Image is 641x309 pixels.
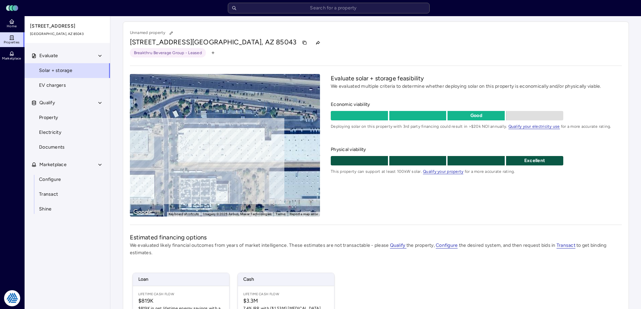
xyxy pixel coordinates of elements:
[24,110,110,125] a: Property
[203,212,272,216] span: Imagery ©2025 Airbus, Maxar Technologies
[24,187,110,202] a: Transact
[132,208,154,217] a: Open this area in Google Maps (opens a new window)
[39,114,58,121] span: Property
[390,242,406,248] a: Qualify
[134,49,202,56] span: Breakthru Beverage Group - Leased
[4,40,20,44] span: Properties
[24,63,110,78] a: Solar + storage
[39,144,65,151] span: Documents
[24,125,110,140] a: Electricity
[243,297,329,305] span: $3.3M
[4,290,20,306] img: Tradition Energy
[192,38,296,46] span: [GEOGRAPHIC_DATA], AZ 85043
[331,123,621,130] span: Deploying solar on this property with 3rd party financing could result in >$20k NOI annually. for...
[24,172,110,187] a: Configure
[30,23,105,30] span: [STREET_ADDRESS]
[331,83,621,90] p: We evaluated multiple criteria to determine whether deploying solar on this property is economica...
[39,191,58,198] span: Transact
[138,292,224,297] span: Lifetime Cash Flow
[39,52,58,60] span: Evaluate
[243,292,329,297] span: Lifetime Cash Flow
[133,273,229,286] span: Loan
[423,169,463,174] a: Qualify your property
[436,242,458,248] a: Configure
[2,56,21,61] span: Marketplace
[39,205,51,213] span: Shine
[25,48,111,63] button: Evaluate
[331,74,621,83] h2: Evaluate solar + storage feasibility
[39,161,67,168] span: Marketplace
[24,140,110,155] a: Documents
[331,146,621,153] span: Physical viability
[390,242,406,248] span: Qualify
[436,242,458,248] span: Configure
[448,112,505,119] p: Good
[39,82,66,89] span: EV chargers
[169,212,199,217] button: Keyboard shortcuts
[238,273,334,286] span: Cash
[557,242,575,248] a: Transact
[132,208,154,217] img: Google
[331,101,621,108] span: Economic viability
[30,31,105,37] span: [GEOGRAPHIC_DATA], AZ 85043
[130,29,176,37] p: Unnamed property
[130,242,622,257] p: We evaluated likely financial outcomes from years of market intelligence. These estimates are not...
[557,242,575,248] span: Transact
[39,67,72,74] span: Solar + storage
[290,212,318,216] a: Report a map error
[24,78,110,93] a: EV chargers
[130,48,206,57] button: Breakthru Beverage Group - Leased
[130,233,622,242] h2: Estimated financing options
[24,202,110,217] a: Shine
[39,99,55,107] span: Qualify
[138,297,224,305] span: $819K
[508,124,560,129] a: Qualify your electricity use
[39,129,61,136] span: Electricity
[506,157,563,164] p: Excellent
[130,38,192,46] span: [STREET_ADDRESS]
[228,3,430,13] input: Search for a property
[276,212,285,216] a: Terms
[25,95,111,110] button: Qualify
[39,176,61,183] span: Configure
[7,24,16,28] span: Home
[331,168,621,175] span: This property can support at least 100kW solar. for a more accurate rating.
[25,157,111,172] button: Marketplace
